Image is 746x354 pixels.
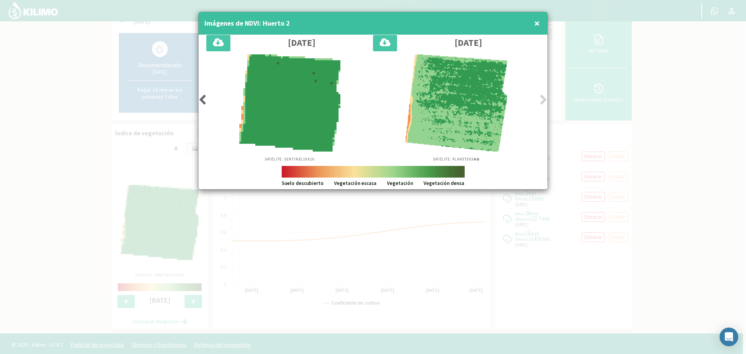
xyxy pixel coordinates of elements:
[455,38,482,48] h3: [DATE]
[288,38,315,48] h3: [DATE]
[433,156,480,162] p: Satélite: Planet
[532,16,542,31] button: Close
[265,156,315,162] p: Satélite: Sentinel
[467,157,480,162] span: 3X3
[387,180,413,187] p: Vegetación
[474,157,480,162] b: HD
[334,180,376,187] p: Vegetación escasa
[204,18,290,29] h4: Imágenes de NDVI: Huerto 2
[424,180,464,187] p: Vegetación densa
[282,180,324,187] p: Suelo descubierto
[303,157,315,162] span: 10X10
[534,17,540,30] span: ×
[720,328,738,346] div: Open Intercom Messenger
